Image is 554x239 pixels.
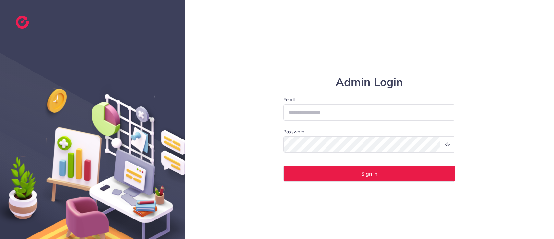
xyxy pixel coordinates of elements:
[283,96,455,103] label: Email
[283,166,455,182] button: Sign In
[16,16,29,29] img: logo
[361,171,377,176] span: Sign In
[283,128,304,135] label: Password
[283,75,455,89] h1: Admin Login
